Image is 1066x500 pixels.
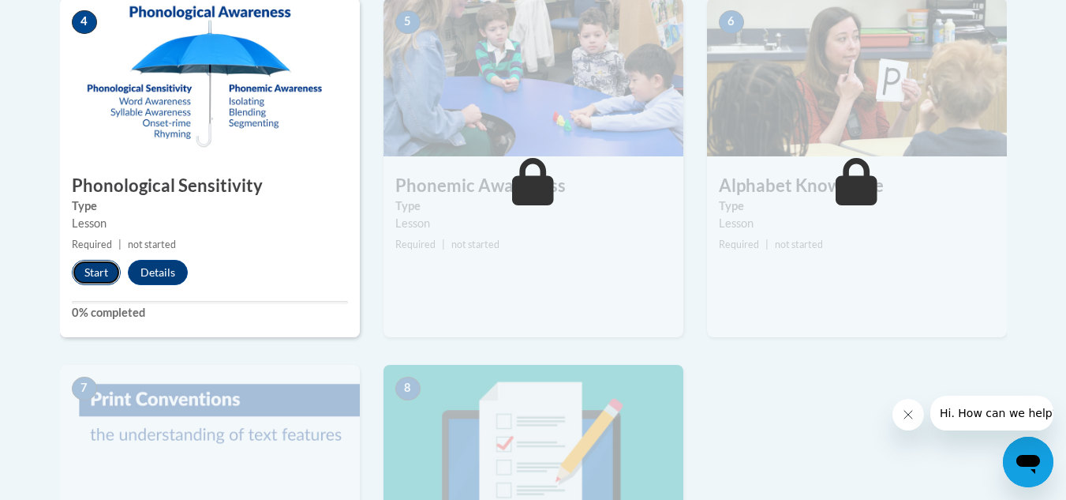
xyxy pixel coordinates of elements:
span: Required [395,239,436,250]
span: 7 [72,377,97,400]
span: Required [72,239,112,250]
button: Details [128,260,188,285]
span: not started [775,239,823,250]
span: | [442,239,445,250]
span: 5 [395,10,421,34]
button: Start [72,260,121,285]
div: Lesson [719,215,995,232]
span: 8 [395,377,421,400]
span: 4 [72,10,97,34]
div: Lesson [72,215,348,232]
span: not started [451,239,499,250]
span: Required [719,239,759,250]
label: Type [395,197,671,215]
iframe: Message from company [930,396,1053,430]
h3: Phonological Sensitivity [60,174,360,198]
span: | [765,239,769,250]
span: | [118,239,122,250]
div: Lesson [395,215,671,232]
span: Hi. How can we help? [9,11,128,24]
h3: Phonemic Awareness [383,174,683,198]
iframe: Button to launch messaging window [1003,437,1053,487]
span: not started [128,239,176,250]
label: 0% completed [72,304,348,321]
label: Type [72,197,348,215]
iframe: Close message [892,399,924,430]
span: 6 [719,10,744,34]
h3: Alphabet Knowledge [707,174,1007,198]
label: Type [719,197,995,215]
